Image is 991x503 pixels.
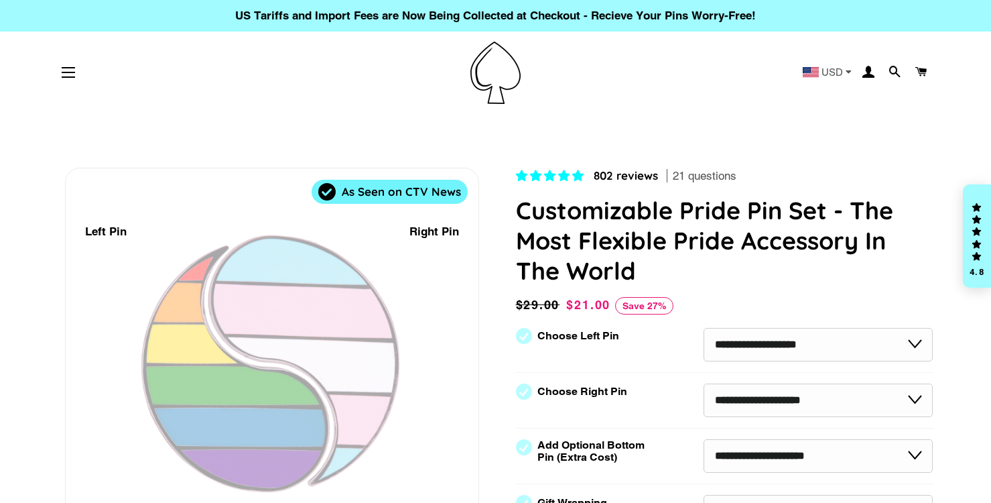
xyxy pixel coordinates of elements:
[615,297,673,315] span: Save 27%
[566,298,610,312] span: $21.00
[516,195,933,286] h1: Customizable Pride Pin Set - The Most Flexible Pride Accessory In The World
[963,184,991,288] div: Click to open Judge.me floating reviews tab
[537,439,650,463] label: Add Optional Bottom Pin (Extra Cost)
[516,169,587,182] span: 4.83 stars
[409,223,459,241] div: Right Pin
[969,268,985,276] div: 4.8
[470,42,521,104] img: Pin-Ace
[537,330,619,342] label: Choose Left Pin
[537,386,627,398] label: Choose Right Pin
[673,168,736,184] span: 21 questions
[516,296,564,315] span: $29.00
[821,67,843,77] span: USD
[594,168,658,182] span: 802 reviews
